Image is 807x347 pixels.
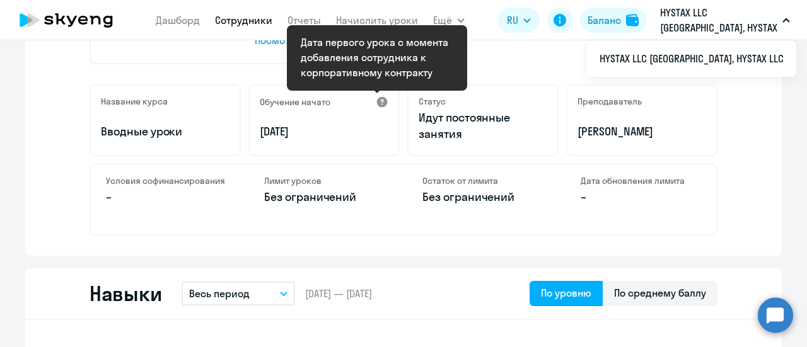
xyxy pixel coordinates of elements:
[433,8,465,33] button: Ещё
[264,175,385,186] h4: Лимит уроков
[581,189,701,205] p: –
[498,8,540,33] button: RU
[215,14,272,26] a: Сотрудники
[156,14,200,26] a: Дашборд
[260,123,388,140] p: [DATE]
[588,13,621,28] div: Баланс
[255,33,388,48] p: Посмотреть все
[182,282,295,305] button: Весь период
[578,123,706,140] p: [PERSON_NAME]
[260,96,330,108] h5: Обучение начато
[419,96,446,107] h5: Статус
[101,123,229,140] p: Вводные уроки
[660,5,777,35] p: HYSTAX LLC [GEOGRAPHIC_DATA], HYSTAX LLC
[578,96,642,107] h5: Преподаватель
[614,285,706,300] div: По среднему баллу
[106,189,226,205] p: –
[433,13,452,28] span: Ещё
[580,8,646,33] button: Балансbalance
[581,175,701,186] h4: Дата обновления лимита
[422,189,543,205] p: Без ограничений
[507,13,518,28] span: RU
[419,110,547,142] p: Идут постоянные занятия
[336,14,418,26] a: Начислить уроки
[189,286,250,301] p: Весь период
[90,281,161,306] h2: Навыки
[422,175,543,186] h4: Остаток от лимита
[305,287,372,300] span: [DATE] — [DATE]
[287,14,321,26] a: Отчеты
[101,96,168,107] h5: Название курса
[541,285,591,300] div: По уровню
[301,35,453,80] div: Дата первого урока с момента добавления сотрудника к корпоративному контракту
[654,5,796,35] button: HYSTAX LLC [GEOGRAPHIC_DATA], HYSTAX LLC
[264,189,385,205] p: Без ограничений
[587,40,796,77] ul: Ещё
[626,14,639,26] img: balance
[106,175,226,186] h4: Условия софинансирования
